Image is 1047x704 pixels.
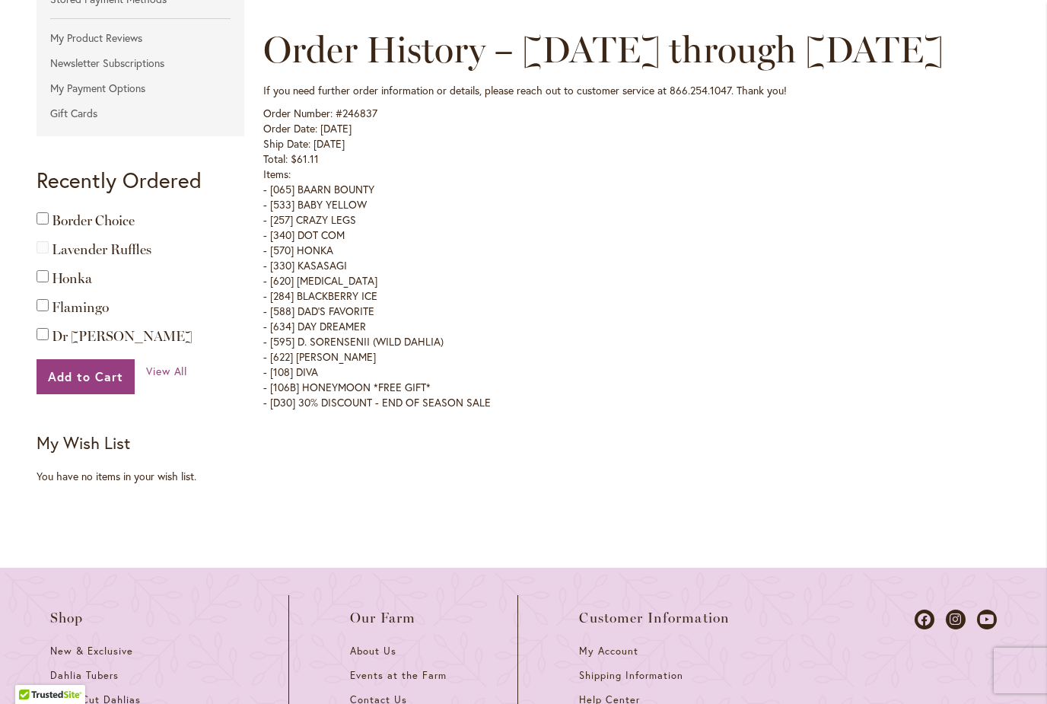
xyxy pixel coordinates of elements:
span: Events at the Farm [350,669,446,682]
span: About Us [350,645,396,658]
h2: Order History – [DATE] through [DATE] [263,31,1010,68]
a: Lavender Ruffles [52,241,151,258]
span: Our Farm [350,610,415,626]
a: Gift Cards [37,102,244,125]
a: Dahlias on Facebook [915,610,934,629]
a: Dahlias on Youtube [977,610,997,629]
a: View All [146,364,188,379]
a: Dahlias on Instagram [946,610,966,629]
span: New & Exclusive [50,645,133,658]
span: Add to Cart [48,368,123,384]
span: Shipping Information [579,669,683,682]
span: Dahlia Tubers [50,669,119,682]
a: My Product Reviews [37,27,244,49]
a: Newsletter Subscriptions [37,52,244,75]
p: If you need further order information or details, please reach out to customer service at 866.254... [263,83,1010,98]
span: Customer Information [579,610,730,626]
strong: My Wish List [37,432,130,454]
span: Shop [50,610,84,626]
div: Order Number: #246837 Order Date: [DATE] Ship Date: [DATE] Total: $61.11 Items: - [065] BAARN BOU... [263,106,1010,410]
a: Honka [52,270,92,287]
div: You have no items in your wish list. [37,469,253,484]
strong: Recently Ordered [37,166,202,194]
button: Add to Cart [37,359,135,394]
a: Border Choice [52,212,135,229]
span: My Account [579,645,638,658]
a: Flamingo [52,299,109,316]
iframe: Launch Accessibility Center [11,650,54,693]
span: View All [146,364,188,378]
a: My Payment Options [37,77,244,100]
a: Dr [PERSON_NAME] [52,328,193,345]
